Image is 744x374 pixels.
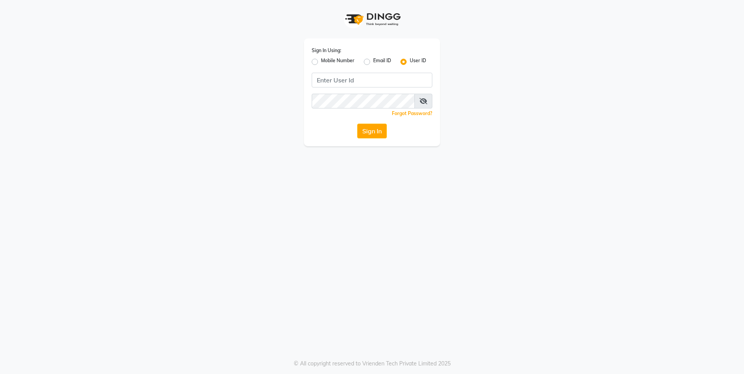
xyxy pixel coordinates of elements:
[357,124,387,138] button: Sign In
[312,94,415,108] input: Username
[341,8,403,31] img: logo1.svg
[392,110,432,116] a: Forgot Password?
[410,57,426,66] label: User ID
[312,73,432,87] input: Username
[321,57,354,66] label: Mobile Number
[373,57,391,66] label: Email ID
[312,47,341,54] label: Sign In Using:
